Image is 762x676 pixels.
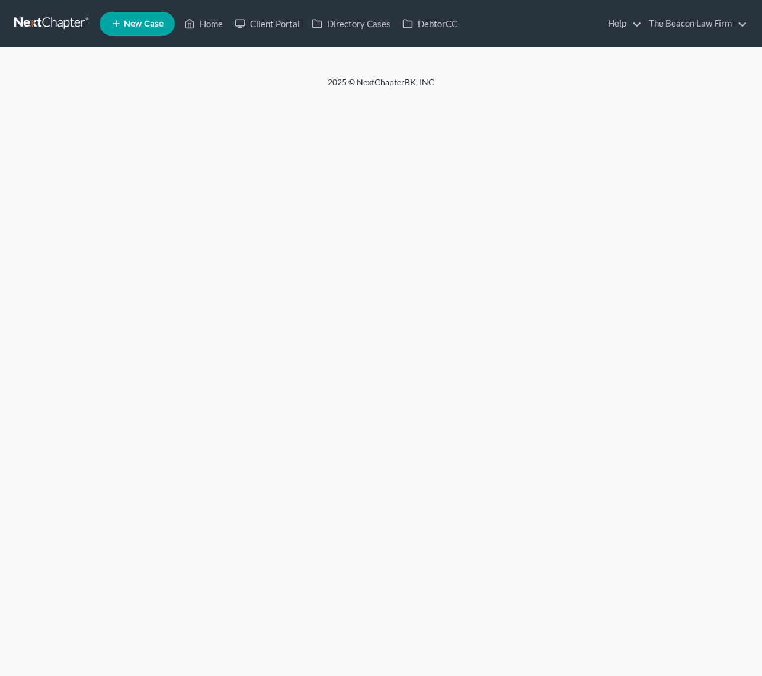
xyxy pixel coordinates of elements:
[306,13,396,34] a: Directory Cases
[178,13,229,34] a: Home
[229,13,306,34] a: Client Portal
[602,13,642,34] a: Help
[396,13,463,34] a: DebtorCC
[100,12,175,36] new-legal-case-button: New Case
[643,13,747,34] a: The Beacon Law Firm
[43,76,719,98] div: 2025 © NextChapterBK, INC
